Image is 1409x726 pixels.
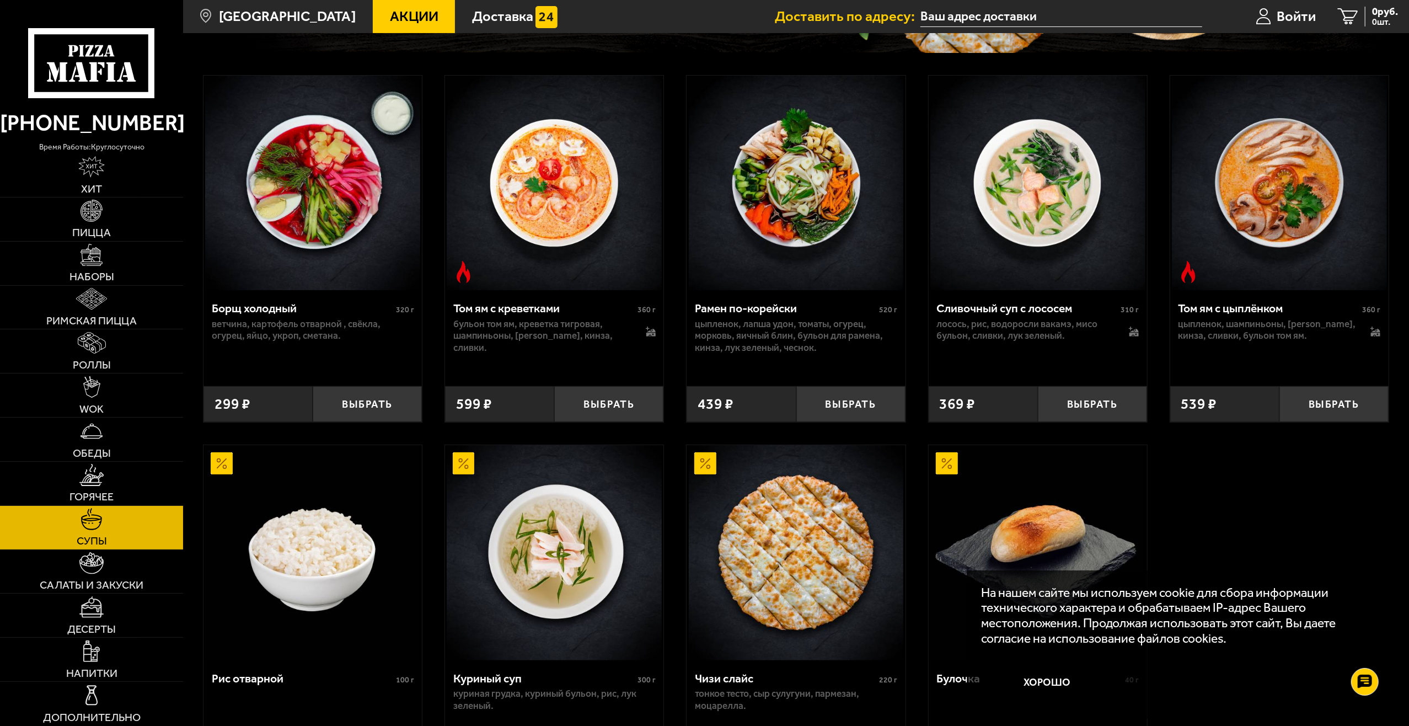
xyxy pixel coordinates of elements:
a: Борщ холодный [203,76,422,291]
span: 100 г [396,675,414,685]
img: Чизи слайс [689,445,904,660]
a: Острое блюдоТом ям с креветками [445,76,663,291]
a: АкционныйРис отварной [203,445,422,660]
img: Рамен по-корейски [689,76,904,291]
div: Рамен по-корейски [695,301,876,316]
a: АкционныйЧизи слайс [687,445,905,660]
span: Хит [81,184,102,195]
img: Куриный суп [447,445,662,660]
div: Булочка пшеничная [936,671,1122,686]
span: Римская пицца [46,316,137,327]
span: 320 г [396,305,414,314]
a: Сливочный суп с лососем [929,76,1147,291]
img: Акционный [453,452,475,474]
div: Сливочный суп с лососем [936,301,1118,316]
span: Войти [1277,9,1316,24]
img: Том ям с цыплёнком [1172,76,1387,291]
span: Наборы [69,271,114,282]
span: 310 г [1121,305,1139,314]
span: Пицца [72,227,111,238]
div: Том ям с креветками [453,301,635,316]
span: Десерты [67,624,116,635]
div: Куриный суп [453,671,635,686]
span: 369 ₽ [939,397,975,412]
a: Рамен по-корейски [687,76,905,291]
p: куриная грудка, куриный бульон, рис, лук зеленый. [453,688,656,712]
button: Выбрать [1038,386,1147,422]
span: 539 ₽ [1181,397,1217,412]
button: Выбрать [554,386,663,422]
input: Ваш адрес доставки [920,7,1202,27]
div: Борщ холодный [212,301,393,316]
div: Том ям с цыплёнком [1178,301,1359,316]
span: Салаты и закуски [40,580,143,591]
span: [GEOGRAPHIC_DATA] [219,9,356,24]
a: АкционныйБулочка пшеничная [929,445,1147,660]
div: Рис отварной [212,671,393,686]
span: Доставка [472,9,533,24]
span: Роллы [73,360,111,371]
img: Акционный [211,452,233,474]
img: Акционный [694,452,716,474]
button: Хорошо [981,660,1113,704]
p: тонкое тесто, сыр сулугуни, пармезан, моцарелла. [695,688,897,712]
span: Напитки [66,668,117,679]
button: Выбрать [1279,386,1389,422]
button: Выбрать [796,386,906,422]
span: 439 ₽ [698,397,733,412]
img: Борщ холодный [205,76,420,291]
span: 220 г [879,675,897,685]
span: 599 ₽ [456,397,492,412]
img: Острое блюдо [453,261,475,283]
p: лосось, рис, водоросли вакамэ, мисо бульон, сливки, лук зеленый. [936,318,1114,342]
span: 520 г [879,305,897,314]
div: Чизи слайс [695,671,876,686]
span: Доставить по адресу: [775,9,920,24]
span: 0 руб. [1372,7,1398,17]
span: 360 г [1362,305,1380,314]
img: Рис отварной [205,445,420,660]
a: АкционныйКуриный суп [445,445,663,660]
p: бульон том ям, креветка тигровая, шампиньоны, [PERSON_NAME], кинза, сливки. [453,318,631,354]
p: цыпленок, лапша удон, томаты, огурец, морковь, яичный блин, бульон для рамена, кинза, лук зеленый... [695,318,897,354]
span: 0 шт. [1372,18,1398,26]
span: Обеды [73,448,111,459]
span: Акции [390,9,438,24]
p: цыпленок, шампиньоны, [PERSON_NAME], кинза, сливки, бульон том ям. [1178,318,1356,342]
span: Супы [77,536,107,547]
button: Выбрать [313,386,422,422]
p: ветчина, картофель отварной , свёкла, огурец, яйцо, укроп, сметана. [212,318,414,342]
img: 15daf4d41897b9f0e9f617042186c801.svg [535,6,558,28]
span: Дополнительно [43,712,141,723]
img: Острое блюдо [1177,261,1199,283]
a: Острое блюдоТом ям с цыплёнком [1170,76,1389,291]
span: Горячее [69,492,114,503]
p: На нашем сайте мы используем cookie для сбора информации технического характера и обрабатываем IP... [981,585,1368,646]
img: Сливочный суп с лососем [930,76,1145,291]
span: WOK [79,404,104,415]
span: 300 г [637,675,656,685]
img: Булочка пшеничная [930,445,1145,660]
img: Том ям с креветками [447,76,662,291]
span: 299 ₽ [215,397,250,412]
img: Акционный [936,452,958,474]
span: 360 г [637,305,656,314]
